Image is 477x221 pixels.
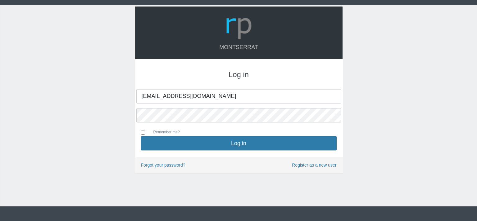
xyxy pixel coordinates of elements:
input: Your Email [136,89,341,104]
label: Remember me? [147,129,180,136]
h4: Montserrat [141,44,336,51]
img: Logo [224,11,254,41]
button: Log in [141,136,337,150]
a: Forgot your password? [141,163,185,168]
h3: Log in [141,71,337,79]
input: Remember me? [141,131,145,135]
a: Register as a new user [292,162,336,169]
